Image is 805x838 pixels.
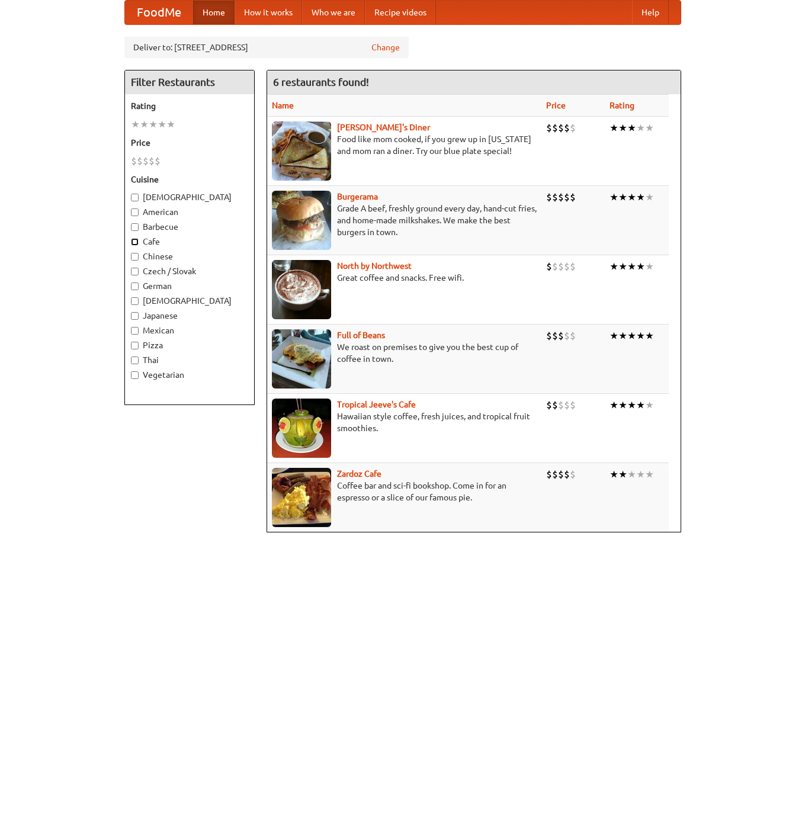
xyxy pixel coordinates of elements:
[131,238,139,246] input: Cafe
[558,468,564,481] li: $
[125,70,254,94] h4: Filter Restaurants
[131,137,248,149] h5: Price
[273,76,369,88] ng-pluralize: 6 restaurants found!
[371,41,400,53] a: Change
[558,260,564,273] li: $
[131,194,139,201] input: [DEMOGRAPHIC_DATA]
[337,261,412,271] b: North by Northwest
[337,469,381,479] a: Zardoz Cafe
[235,1,302,24] a: How it works
[131,191,248,203] label: [DEMOGRAPHIC_DATA]
[552,260,558,273] li: $
[570,121,576,134] li: $
[131,371,139,379] input: Vegetarian
[272,101,294,110] a: Name
[618,121,627,134] li: ★
[137,155,143,168] li: $
[124,37,409,58] div: Deliver to: [STREET_ADDRESS]
[131,325,248,336] label: Mexican
[337,330,385,340] a: Full of Beans
[131,268,139,275] input: Czech / Slovak
[558,191,564,204] li: $
[337,400,416,409] a: Tropical Jeeve's Cafe
[564,399,570,412] li: $
[337,123,430,132] b: [PERSON_NAME]'s Diner
[570,468,576,481] li: $
[131,221,248,233] label: Barbecue
[131,280,248,292] label: German
[558,399,564,412] li: $
[558,121,564,134] li: $
[546,121,552,134] li: $
[131,369,248,381] label: Vegetarian
[131,223,139,231] input: Barbecue
[618,468,627,481] li: ★
[570,260,576,273] li: $
[131,206,248,218] label: American
[558,329,564,342] li: $
[272,260,331,319] img: north.jpg
[610,260,618,273] li: ★
[337,192,378,201] a: Burgerama
[645,399,654,412] li: ★
[564,191,570,204] li: $
[618,260,627,273] li: ★
[610,329,618,342] li: ★
[131,310,248,322] label: Japanese
[627,121,636,134] li: ★
[552,191,558,204] li: $
[131,265,248,277] label: Czech / Slovak
[564,329,570,342] li: $
[552,329,558,342] li: $
[272,121,331,181] img: sallys.jpg
[618,329,627,342] li: ★
[131,118,140,131] li: ★
[546,260,552,273] li: $
[564,260,570,273] li: $
[552,399,558,412] li: $
[143,155,149,168] li: $
[131,327,139,335] input: Mexican
[632,1,669,24] a: Help
[272,468,331,527] img: zardoz.jpg
[131,339,248,351] label: Pizza
[272,480,537,503] p: Coffee bar and sci-fi bookshop. Come in for an espresso or a slice of our famous pie.
[272,329,331,389] img: beans.jpg
[155,155,161,168] li: $
[272,203,537,238] p: Grade A beef, freshly ground every day, hand-cut fries, and home-made milkshakes. We make the bes...
[272,133,537,157] p: Food like mom cooked, if you grew up in [US_STATE] and mom ran a diner. Try our blue plate special!
[570,399,576,412] li: $
[272,399,331,458] img: jeeves.jpg
[636,468,645,481] li: ★
[158,118,166,131] li: ★
[570,329,576,342] li: $
[618,191,627,204] li: ★
[131,354,248,366] label: Thai
[636,191,645,204] li: ★
[552,121,558,134] li: $
[131,100,248,112] h5: Rating
[131,297,139,305] input: [DEMOGRAPHIC_DATA]
[131,357,139,364] input: Thai
[610,121,618,134] li: ★
[272,191,331,250] img: burgerama.jpg
[131,342,139,349] input: Pizza
[552,468,558,481] li: $
[365,1,436,24] a: Recipe videos
[302,1,365,24] a: Who we are
[645,121,654,134] li: ★
[645,191,654,204] li: ★
[131,295,248,307] label: [DEMOGRAPHIC_DATA]
[131,253,139,261] input: Chinese
[131,208,139,216] input: American
[627,399,636,412] li: ★
[272,341,537,365] p: We roast on premises to give you the best cup of coffee in town.
[131,251,248,262] label: Chinese
[610,468,618,481] li: ★
[272,410,537,434] p: Hawaiian style coffee, fresh juices, and tropical fruit smoothies.
[140,118,149,131] li: ★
